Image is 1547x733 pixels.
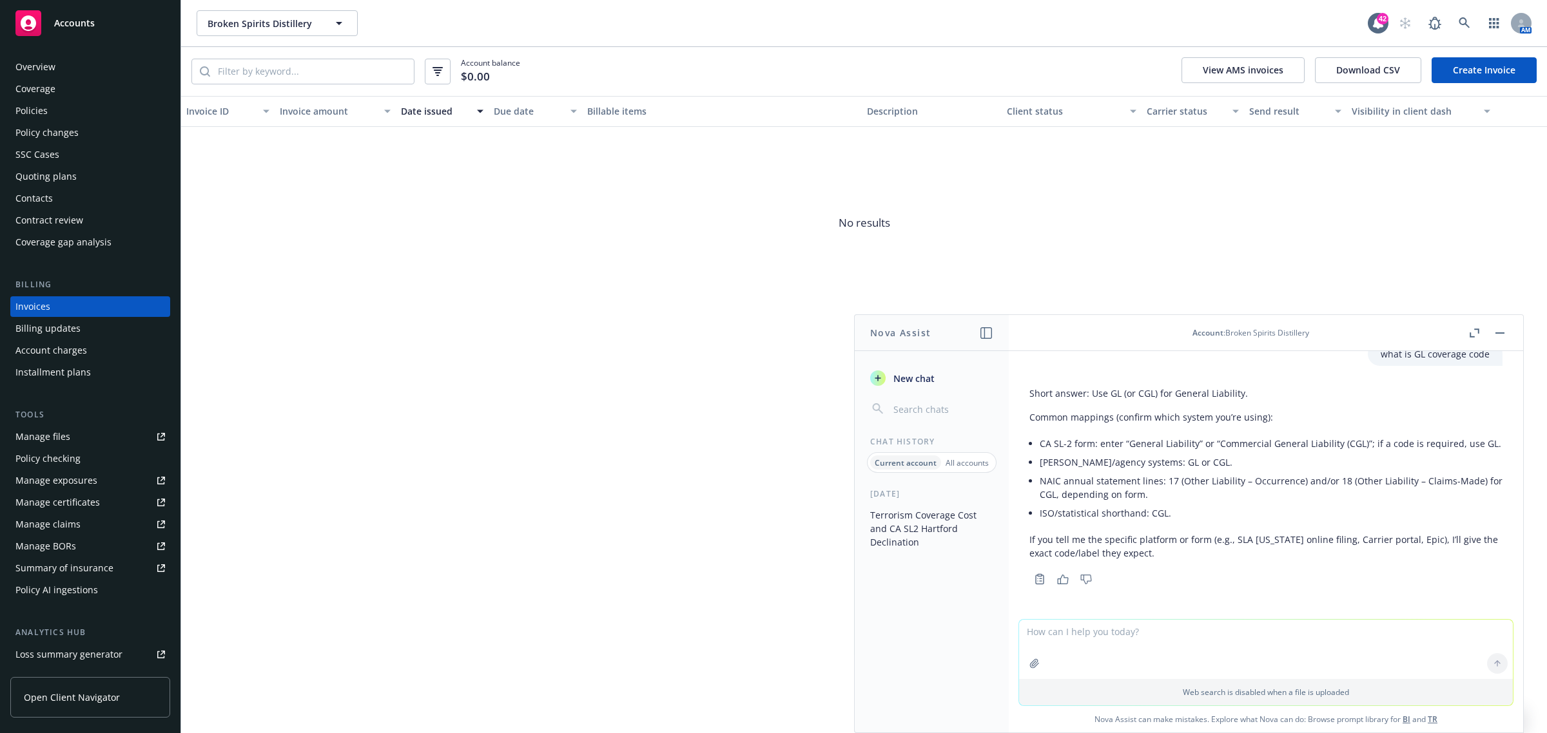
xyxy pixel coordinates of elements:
button: Invoice ID [181,96,275,127]
a: Report a Bug [1422,10,1448,36]
button: View AMS invoices [1182,57,1305,83]
li: CA SL-2 form: enter “General Liability” or “Commercial General Liability (CGL)”; if a code is req... [1040,434,1503,453]
p: All accounts [946,457,989,468]
div: Analytics hub [10,626,170,639]
a: Policy changes [10,122,170,143]
div: Policy checking [15,448,81,469]
div: Description [867,104,997,118]
div: Coverage gap analysis [15,232,112,252]
span: No results [181,127,1547,320]
li: ISO/statistical shorthand: CGL. [1040,504,1503,522]
li: NAIC annual statement lines: 17 (Other Liability – Occurrence) and/or 18 (Other Liability – Claim... [1040,471,1503,504]
span: Nova Assist can make mistakes. Explore what Nova can do: Browse prompt library for and [1014,706,1518,732]
div: Policy changes [15,122,79,143]
div: Installment plans [15,362,91,383]
a: Coverage [10,79,170,99]
span: Broken Spirits Distillery [208,17,319,30]
a: Policy checking [10,448,170,469]
a: Summary of insurance [10,558,170,578]
p: Current account [875,457,937,468]
a: Loss summary generator [10,644,170,665]
a: Search [1452,10,1477,36]
svg: Copy to clipboard [1034,573,1046,585]
button: Send result [1244,96,1347,127]
a: Account charges [10,340,170,361]
div: Carrier status [1147,104,1225,118]
button: New chat [865,366,998,390]
span: Accounts [54,18,95,28]
a: Quoting plans [10,166,170,187]
a: Manage exposures [10,470,170,491]
a: Coverage gap analysis [10,232,170,252]
a: TR [1428,714,1437,725]
a: Contacts [10,188,170,209]
a: Billing updates [10,318,170,339]
button: Thumbs down [1076,570,1096,588]
div: Summary of insurance [15,558,113,578]
div: Contract review [15,210,83,231]
p: what is GL coverage code [1381,347,1490,361]
button: Invoice amount [275,96,396,127]
svg: Search [200,66,210,77]
input: Filter by keyword... [210,59,414,84]
input: Search chats [891,400,993,418]
button: Client status [1002,96,1142,127]
div: Invoices [15,296,50,317]
a: Contract review [10,210,170,231]
button: Due date [489,96,582,127]
p: Common mappings (confirm which system you’re using): [1029,410,1503,424]
div: Manage exposures [15,470,97,491]
a: Invoices [10,296,170,317]
div: Billing updates [15,318,81,339]
a: Overview [10,57,170,77]
div: Invoice ID [186,104,255,118]
div: Visibility in client dash [1352,104,1476,118]
div: Quoting plans [15,166,77,187]
div: Manage certificates [15,492,100,513]
div: Date issued [401,104,470,118]
div: Policies [15,100,48,121]
div: Billable items [587,104,857,118]
div: : Broken Spirits Distillery [1192,327,1309,338]
div: [DATE] [855,488,1009,499]
a: BI [1403,714,1410,725]
button: Visibility in client dash [1347,96,1495,127]
a: Policies [10,100,170,121]
a: Switch app [1481,10,1507,36]
div: Invoice amount [280,104,376,118]
a: Start snowing [1392,10,1418,36]
div: Manage BORs [15,536,76,557]
p: Short answer: Use GL (or CGL) for General Liability. [1029,386,1503,400]
div: Send result [1249,104,1327,118]
span: Account balance [461,57,520,86]
button: Download CSV [1315,57,1421,83]
a: Policy AI ingestions [10,580,170,600]
div: Tools [10,408,170,421]
div: Policy AI ingestions [15,580,98,600]
a: Create Invoice [1432,57,1537,83]
div: Coverage [15,79,55,99]
h1: Nova Assist [870,326,931,339]
a: Manage claims [10,514,170,535]
button: Date issued [396,96,489,127]
p: Web search is disabled when a file is uploaded [1027,687,1505,698]
div: Overview [15,57,55,77]
button: Billable items [582,96,862,127]
button: Terrorism Coverage Cost and CA SL2 Hartford Declination [865,504,998,553]
div: Manage files [15,426,70,447]
a: Manage certificates [10,492,170,513]
div: Loss summary generator [15,644,122,665]
button: Carrier status [1142,96,1244,127]
span: New chat [891,372,935,385]
div: Manage claims [15,514,81,535]
span: Open Client Navigator [24,690,120,704]
button: Broken Spirits Distillery [197,10,358,36]
div: Account charges [15,340,87,361]
a: SSC Cases [10,144,170,165]
div: Due date [494,104,563,118]
li: [PERSON_NAME]/agency systems: GL or CGL. [1040,453,1503,471]
a: Manage BORs [10,536,170,557]
span: $0.00 [461,68,490,85]
button: Description [862,96,1002,127]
